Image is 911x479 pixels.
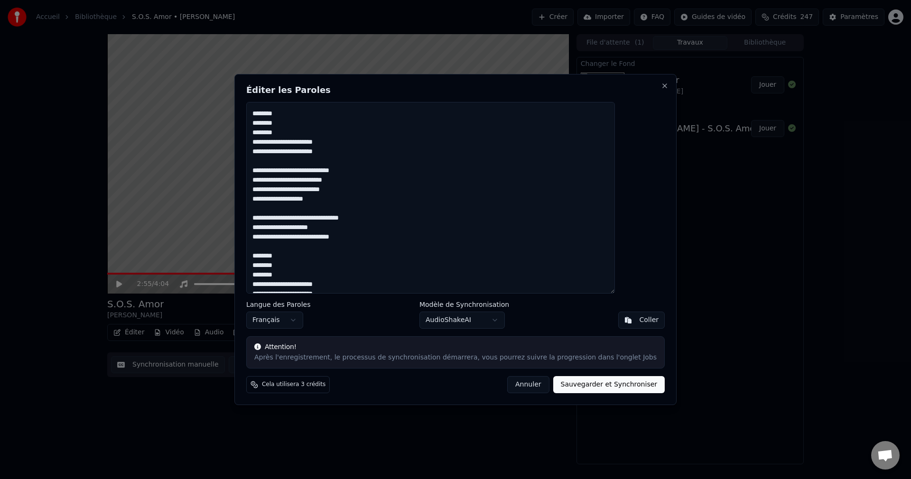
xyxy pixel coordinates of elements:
label: Langue des Paroles [246,301,311,308]
h2: Éditer les Paroles [246,86,665,94]
button: Sauvegarder et Synchroniser [553,376,665,393]
div: Attention! [254,342,657,352]
span: Cela utilisera 3 crédits [262,381,325,388]
button: Annuler [507,376,549,393]
button: Coller [618,312,665,329]
div: Coller [640,315,659,325]
div: Après l'enregistrement, le processus de synchronisation démarrera, vous pourrez suivre la progres... [254,353,657,362]
label: Modèle de Synchronisation [419,301,509,308]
